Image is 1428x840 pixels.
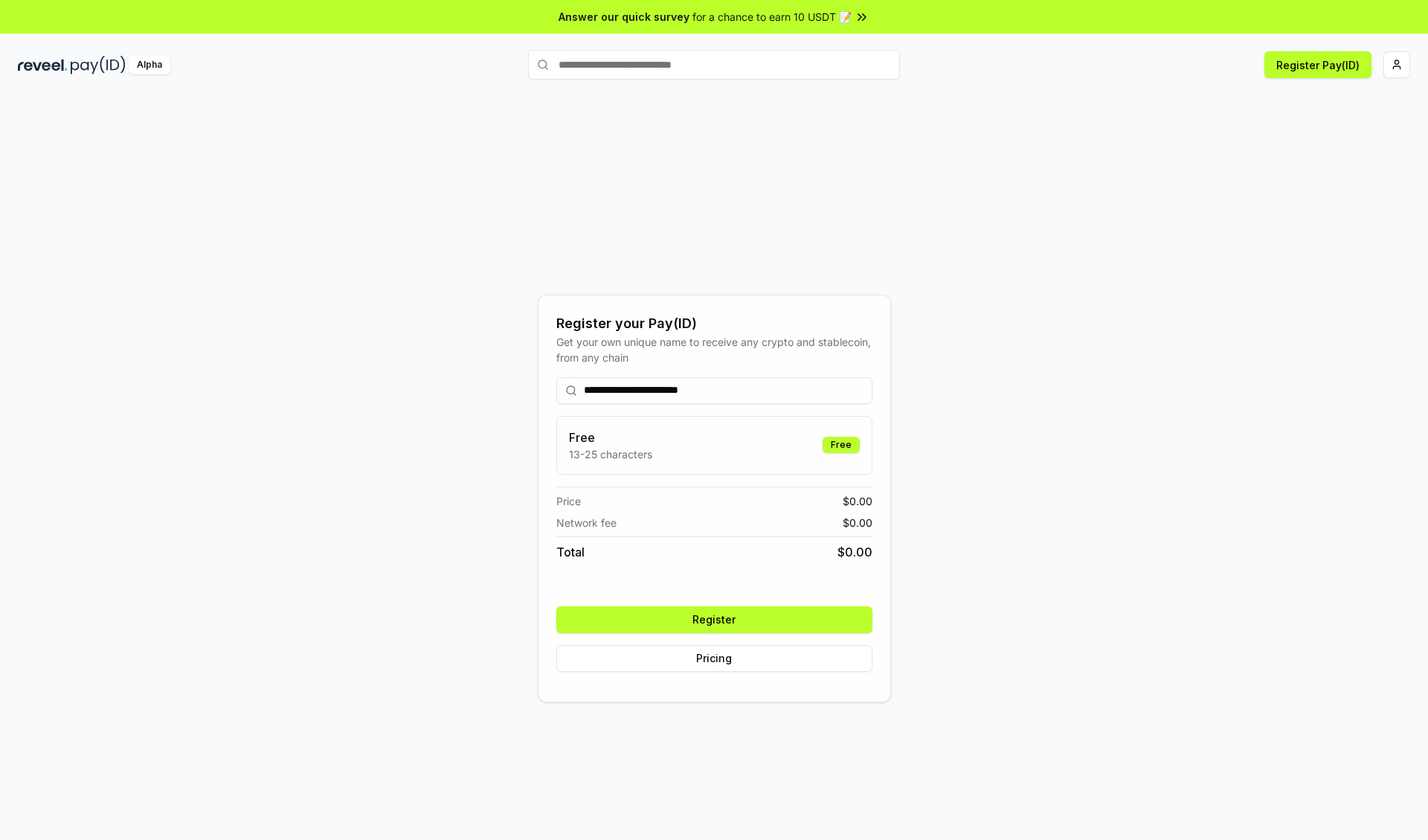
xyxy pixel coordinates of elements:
[559,9,689,25] span: Answer our quick survey
[556,493,581,509] span: Price
[556,543,585,561] span: Total
[556,515,617,530] span: Network fee
[71,56,126,74] img: pay_id
[692,9,852,25] span: for a chance to earn 10 USDT 📝
[556,645,872,672] button: Pricing
[556,313,872,334] div: Register your Pay(ID)
[843,493,872,509] span: $ 0.00
[843,515,872,530] span: $ 0.00
[837,543,872,561] span: $ 0.00
[823,437,860,453] div: Free
[569,446,652,462] p: 13-25 characters
[569,429,652,446] h3: Free
[129,56,170,74] div: Alpha
[1264,51,1371,78] button: Register Pay(ID)
[18,56,68,74] img: reveel_dark
[556,334,872,365] div: Get your own unique name to receive any crypto and stablecoin, from any chain
[556,606,872,633] button: Register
